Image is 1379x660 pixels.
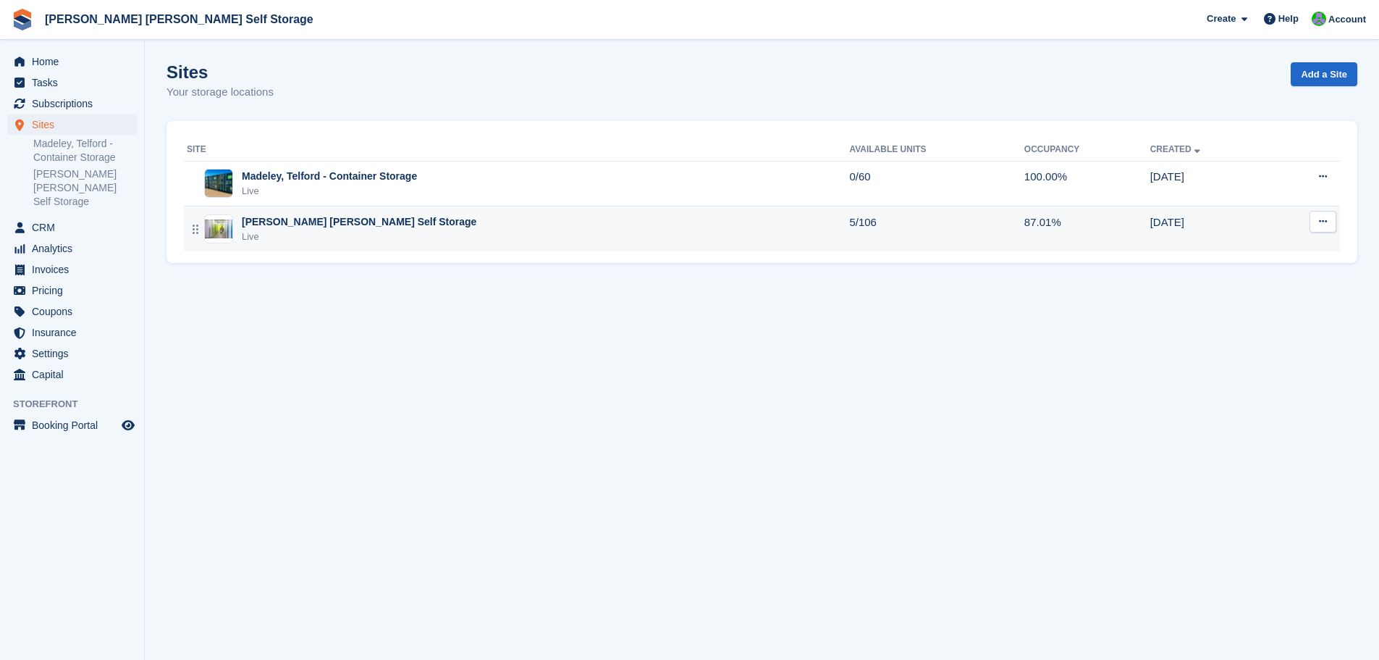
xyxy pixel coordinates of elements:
span: Insurance [32,322,119,343]
a: Created [1150,144,1203,154]
td: [DATE] [1150,161,1270,206]
span: Invoices [32,259,119,280]
a: [PERSON_NAME] [PERSON_NAME] Self Storage [33,167,137,209]
span: Capital [32,364,119,385]
a: menu [7,72,137,93]
th: Occupancy [1024,138,1150,162]
img: Image of Sutton Maddock Self Storage site [205,220,232,238]
div: Madeley, Telford - Container Storage [242,169,417,184]
a: menu [7,238,137,259]
span: Sites [32,114,119,135]
a: menu [7,322,137,343]
h1: Sites [166,62,274,82]
span: Account [1328,12,1366,27]
td: 0/60 [849,161,1024,206]
th: Site [184,138,849,162]
a: [PERSON_NAME] [PERSON_NAME] Self Storage [39,7,319,31]
span: Subscriptions [32,93,119,114]
span: Settings [32,343,119,364]
a: menu [7,364,137,385]
a: menu [7,343,137,364]
a: menu [7,93,137,114]
a: Add a Site [1291,62,1357,86]
td: 5/106 [849,206,1024,251]
img: Image of Madeley, Telford - Container Storage site [205,170,232,197]
td: [DATE] [1150,206,1270,251]
a: Madeley, Telford - Container Storage [33,137,137,164]
img: stora-icon-8386f47178a22dfd0bd8f6a31ec36ba5ce8667c1dd55bd0f319d3a0aa187defe.svg [12,9,33,30]
span: Analytics [32,238,119,259]
img: Tom Spickernell [1312,12,1326,26]
span: CRM [32,217,119,238]
a: menu [7,217,137,238]
span: Pricing [32,280,119,301]
a: menu [7,114,137,135]
a: menu [7,301,137,322]
div: Live [242,230,476,244]
span: Create [1207,12,1236,26]
span: Storefront [13,397,144,412]
a: menu [7,259,137,280]
a: menu [7,415,137,435]
a: menu [7,280,137,301]
a: Preview store [119,417,137,434]
div: Live [242,184,417,199]
td: 100.00% [1024,161,1150,206]
span: Home [32,51,119,72]
td: 87.01% [1024,206,1150,251]
a: menu [7,51,137,72]
p: Your storage locations [166,84,274,101]
span: Tasks [32,72,119,93]
div: [PERSON_NAME] [PERSON_NAME] Self Storage [242,214,476,230]
span: Help [1278,12,1299,26]
th: Available Units [849,138,1024,162]
span: Coupons [32,301,119,322]
span: Booking Portal [32,415,119,435]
